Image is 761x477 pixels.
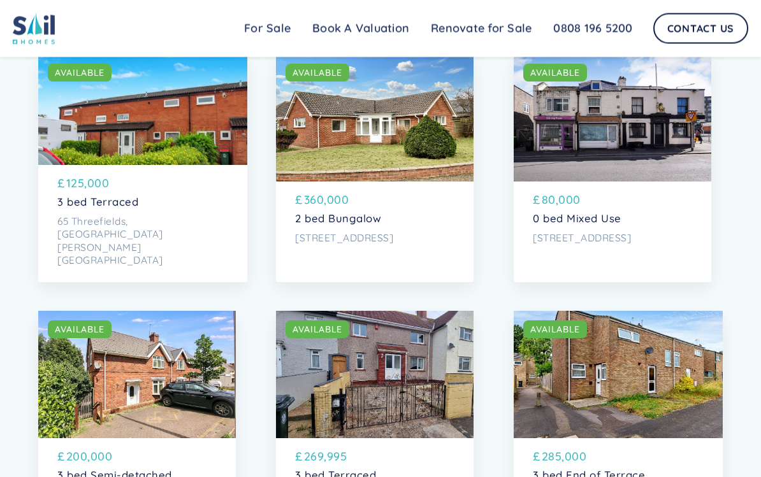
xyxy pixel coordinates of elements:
[304,192,349,209] p: 360,000
[533,448,540,466] p: £
[55,324,105,336] div: AVAILABLE
[542,448,587,466] p: 285,000
[57,215,228,267] p: 65 Threefields, [GEOGRAPHIC_DATA][PERSON_NAME][GEOGRAPHIC_DATA]
[530,324,580,336] div: AVAILABLE
[420,16,542,41] a: Renovate for Sale
[530,67,580,80] div: AVAILABLE
[55,67,105,80] div: AVAILABLE
[533,213,692,225] p: 0 bed Mixed Use
[233,16,301,41] a: For Sale
[295,448,303,466] p: £
[514,55,711,283] a: AVAILABLE£80,0000 bed Mixed Use[STREET_ADDRESS]
[304,448,347,466] p: 269,995
[38,55,247,283] a: AVAILABLE£125,0003 bed Terraced65 Threefields, [GEOGRAPHIC_DATA][PERSON_NAME][GEOGRAPHIC_DATA]
[276,55,474,283] a: AVAILABLE£360,0002 bed Bungalow[STREET_ADDRESS]
[13,13,55,45] img: sail home logo colored
[295,213,454,225] p: 2 bed Bungalow
[57,448,65,466] p: £
[293,67,342,80] div: AVAILABLE
[542,16,643,41] a: 0808 196 5200
[295,192,303,209] p: £
[301,16,420,41] a: Book A Valuation
[533,192,540,209] p: £
[293,324,342,336] div: AVAILABLE
[542,192,581,209] p: 80,000
[66,448,113,466] p: 200,000
[295,232,454,245] p: [STREET_ADDRESS]
[66,175,110,192] p: 125,000
[653,13,749,44] a: Contact Us
[57,175,65,192] p: £
[533,232,692,245] p: [STREET_ADDRESS]
[57,196,228,209] p: 3 bed Terraced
